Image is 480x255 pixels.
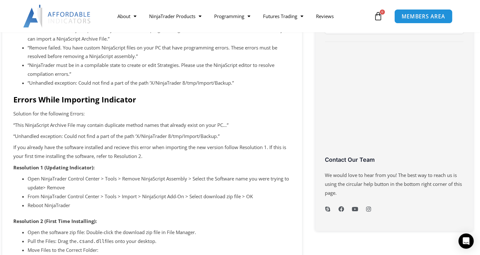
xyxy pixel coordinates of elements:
[13,121,291,130] p: “This NinjaScript Archive File may contain duplicate method names that already exist on your PC…”
[364,7,392,25] a: 0
[28,237,291,246] li: Pull the Files: Drag the and files onto your desktop.
[13,109,291,118] p: Solution for the following Errors:
[28,201,291,210] li: Reboot NinjaTrader
[13,164,95,171] strong: Resolution 1 (Updating Indicator):
[13,143,291,161] p: If you already have the software installed and recieve this error when importing the new version ...
[380,10,385,15] span: 0
[208,9,257,23] a: Programming
[310,9,340,23] a: Reviews
[23,5,91,28] img: LogoAI | Affordable Indicators – NinjaTrader
[13,132,291,141] p: “Unhandled exception: Could not find a part of the path ‘X/NinjaTrader 8/tmp/Import/Backup.”
[458,233,474,249] div: Open Intercom Messenger
[28,192,291,201] li: From NinjaTrader Control Center > Tools > Import > NinjaScript Add-On > Select download zip file ...
[28,174,291,192] li: Open NinjaTrader Control Center > Tools > Remove NinjaScript Assembly > Select the Software name ...
[93,239,105,244] code: .dll
[13,218,97,224] strong: Resolution 2 (First Time Installing):
[28,43,291,61] li: “Remove failed. You have custom NinjaScript files on your PC that have programming errors. These ...
[143,9,208,23] a: NinjaTrader Products
[111,9,143,23] a: About
[394,9,452,23] a: MEMBERS AREA
[28,228,291,237] li: Open the software zip file: Double-click the download zip file in File Manager.
[257,9,310,23] a: Futures Trading
[28,26,291,43] li: “You have custom NinjaScript files on your PC that have programming errors. These errors must be ...
[76,239,85,244] code: .cs
[402,14,445,19] span: MEMBERS AREA
[325,156,464,163] h3: Contact Our Team
[111,9,372,23] nav: Menu
[28,61,291,79] li: “NinjaTrader must be in a compilable state to create or edit Strategies. Please use the NinjaScri...
[13,95,291,104] h2: Errors While Importing Indicator
[28,79,291,88] li: “Unhandled exception: Could not find a part of the path ‘X/NinjaTrader 8/tmp/Import/Backup.”
[325,171,464,198] p: We would love to hear from you! The best way to reach us is using the circular help button in the...
[325,50,464,161] iframe: Customer reviews powered by Trustpilot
